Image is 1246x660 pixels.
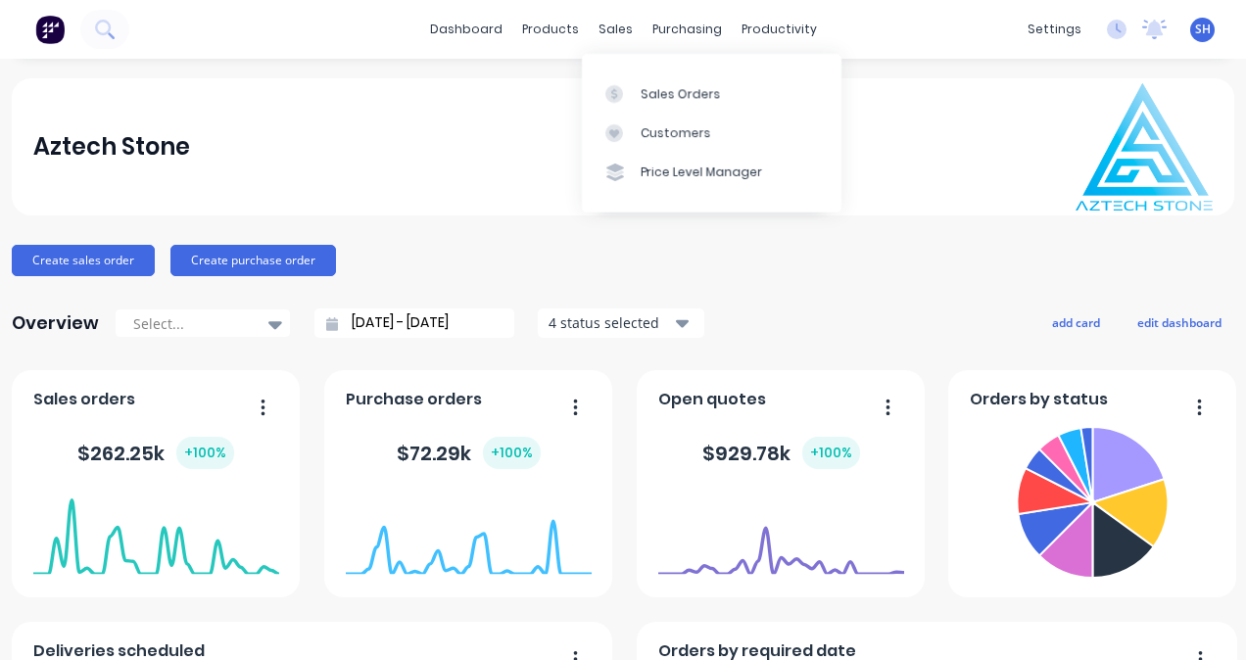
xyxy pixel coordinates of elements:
[538,308,704,338] button: 4 status selected
[1076,83,1213,211] img: Aztech Stone
[1195,21,1211,38] span: SH
[170,245,336,276] button: Create purchase order
[176,437,234,469] div: + 100 %
[702,437,860,469] div: $ 929.78k
[643,15,732,44] div: purchasing
[33,388,135,411] span: Sales orders
[549,312,672,333] div: 4 status selected
[1039,309,1113,335] button: add card
[35,15,65,44] img: Factory
[641,124,711,142] div: Customers
[483,437,541,469] div: + 100 %
[420,15,512,44] a: dashboard
[970,388,1108,411] span: Orders by status
[33,127,190,166] div: Aztech Stone
[1125,309,1234,335] button: edit dashboard
[641,85,721,103] div: Sales Orders
[802,437,860,469] div: + 100 %
[582,153,841,192] a: Price Level Manager
[658,388,766,411] span: Open quotes
[732,15,827,44] div: productivity
[12,245,155,276] button: Create sales order
[641,164,763,181] div: Price Level Manager
[1018,15,1091,44] div: settings
[77,437,234,469] div: $ 262.25k
[512,15,589,44] div: products
[1179,593,1226,640] iframe: Intercom live chat
[346,388,482,411] span: Purchase orders
[12,304,99,343] div: Overview
[582,114,841,153] a: Customers
[582,73,841,113] a: Sales Orders
[397,437,541,469] div: $ 72.29k
[589,15,643,44] div: sales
